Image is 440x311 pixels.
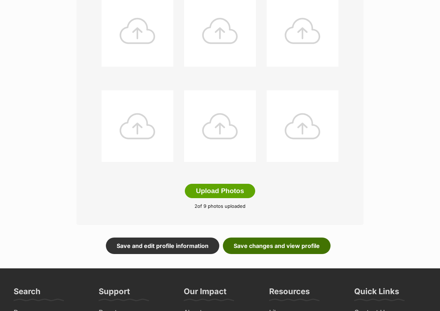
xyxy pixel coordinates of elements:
p: of 9 photos uploaded [87,203,353,210]
button: Upload Photos [185,184,255,198]
h3: Our Impact [184,286,226,301]
h3: Quick Links [354,286,399,301]
a: Save and edit profile information [106,238,219,254]
a: Save changes and view profile [223,238,331,254]
span: 2 [195,203,197,209]
h3: Support [99,286,130,301]
h3: Search [14,286,41,301]
h3: Resources [269,286,310,301]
